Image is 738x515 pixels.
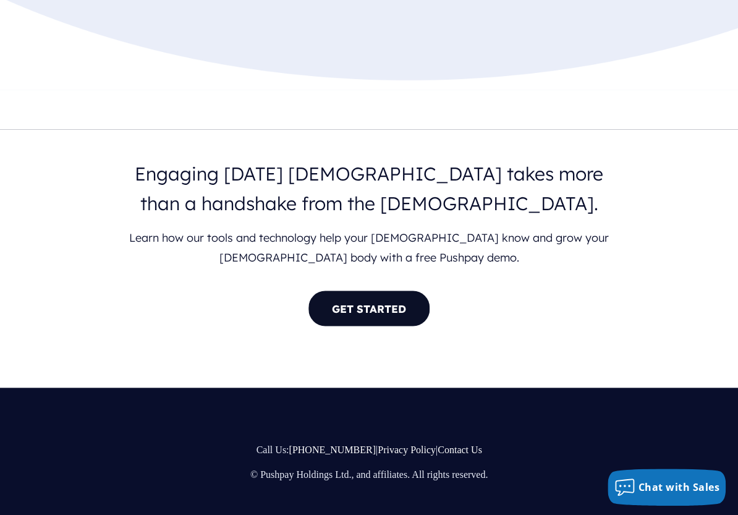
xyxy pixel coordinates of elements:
[608,469,726,506] button: Chat with Sales
[289,444,375,454] a: [PHONE_NUMBER]
[113,223,625,273] p: Learn how our tools and technology help your [DEMOGRAPHIC_DATA] know and grow your [DEMOGRAPHIC_D...
[638,480,720,494] span: Chat with Sales
[250,469,488,479] span: © Pushpay Holdings Ltd., and affiliates. All rights reserved.
[135,162,603,215] span: Engaging [DATE] [DEMOGRAPHIC_DATA] takes more than a handshake from the [DEMOGRAPHIC_DATA].
[308,290,430,326] a: GET STARTED
[378,444,436,454] a: Privacy Policy
[256,444,481,454] span: Call Us: | |
[438,444,482,454] a: Contact Us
